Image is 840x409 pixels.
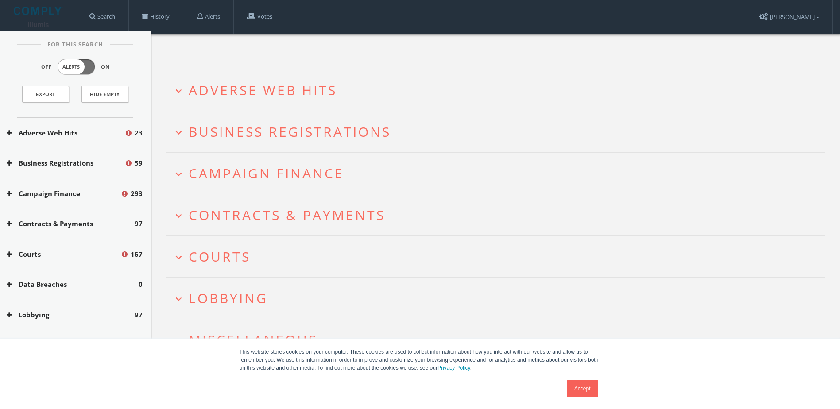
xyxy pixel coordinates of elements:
span: Miscellaneous [189,331,317,349]
span: 59 [135,158,143,168]
button: Courts [7,249,120,259]
i: expand_more [173,335,185,347]
i: expand_more [173,85,185,97]
span: 23 [135,128,143,138]
span: 97 [135,310,143,320]
button: expand_moreCampaign Finance [173,166,825,181]
span: Business Registrations [189,123,391,141]
button: expand_moreBusiness Registrations [173,124,825,139]
button: Campaign Finance [7,189,120,199]
span: Courts [189,247,251,266]
a: Export [22,86,69,103]
button: expand_moreLobbying [173,291,825,305]
span: 0 [139,279,143,289]
a: Accept [567,380,598,397]
button: expand_moreCourts [173,249,825,264]
button: Adverse Web Hits [7,128,124,138]
span: 167 [131,249,143,259]
button: Lobbying [7,310,135,320]
button: expand_moreMiscellaneous [173,332,825,347]
span: Campaign Finance [189,164,344,182]
p: This website stores cookies on your computer. These cookies are used to collect information about... [240,348,601,372]
button: expand_moreAdverse Web Hits [173,83,825,97]
span: 293 [131,189,143,199]
span: 97 [135,219,143,229]
button: Contracts & Payments [7,219,135,229]
i: expand_more [173,293,185,305]
span: Adverse Web Hits [189,81,337,99]
i: expand_more [173,127,185,139]
i: expand_more [173,210,185,222]
span: Contracts & Payments [189,206,385,224]
i: expand_more [173,168,185,180]
button: Data Breaches [7,279,139,289]
button: Business Registrations [7,158,124,168]
a: Privacy Policy [437,365,470,371]
img: illumis [14,7,63,27]
span: For This Search [41,40,110,49]
i: expand_more [173,251,185,263]
button: expand_moreContracts & Payments [173,208,825,222]
span: Lobbying [189,289,268,307]
button: Hide Empty [81,86,128,103]
span: On [101,63,110,71]
span: Off [41,63,52,71]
